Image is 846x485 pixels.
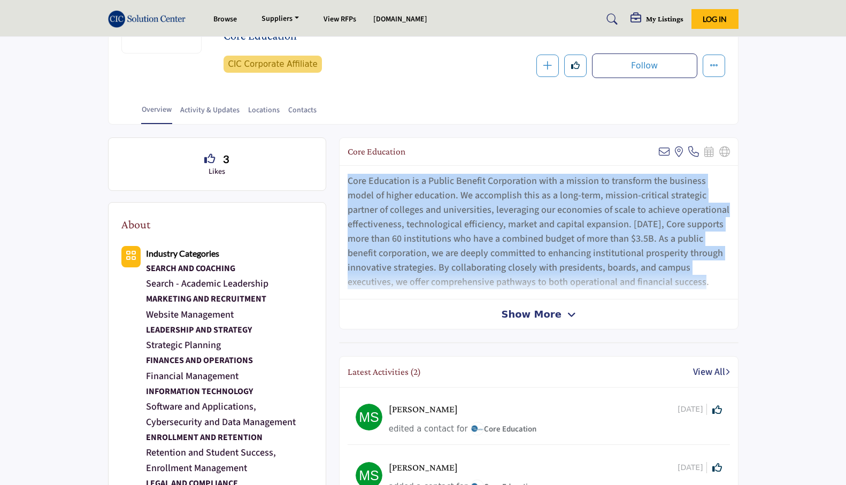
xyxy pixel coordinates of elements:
span: CIC Corporate Affiliate [224,56,321,73]
button: Like [564,55,587,77]
span: [DATE] [678,462,706,473]
a: LEADERSHIP AND STRATEGY [146,322,313,337]
img: avtar-image [356,404,382,430]
a: Enrollment Management [146,461,247,475]
h2: Latest Activities (2) [348,366,421,378]
h5: My Listings [646,14,683,24]
a: SEARCH AND COACHING [146,261,313,276]
i: Click to Like this activity [712,463,722,472]
a: Cybersecurity and Data Management [146,415,296,429]
h2: About [121,215,150,233]
i: Click to Like this activity [712,405,722,414]
div: Technology infrastructure, software solutions, and digital transformation services for higher edu... [146,384,313,399]
div: My Listings [630,13,683,26]
div: Brand development, digital marketing, and student recruitment campaign solutions for colleges [146,291,313,306]
a: Browse [213,14,237,25]
div: Financial management, budgeting tools, and operational efficiency solutions for college administr... [146,353,313,368]
a: Activity & Updates [180,105,240,124]
span: [DATE] [678,404,706,415]
div: Institutional effectiveness, strategic planning, and leadership development resources for college... [146,322,313,337]
a: [DOMAIN_NAME] [373,14,427,25]
a: imageCore Education [471,423,536,436]
a: Suppliers [254,12,306,27]
a: INFORMATION TECHNOLOGY [146,384,313,399]
a: Financial Management [146,369,239,383]
button: More details [703,55,725,77]
p: Likes [121,167,313,178]
a: Search [596,11,625,28]
span: Show More [501,307,561,321]
a: View All [693,365,730,379]
a: Search - Academic Leadership [146,277,268,290]
a: Software and Applications, [146,400,256,413]
div: Student recruitment, enrollment management, and retention strategy solutions to optimize student ... [146,430,313,445]
a: ENROLLMENT AND RETENTION [146,430,313,445]
img: image [471,422,484,435]
a: Overview [141,104,172,124]
button: Category Icon [121,246,141,267]
a: Locations [248,105,280,124]
a: FINANCES AND OPERATIONS [146,353,313,368]
span: edited a contact for [389,424,468,434]
button: Log In [691,9,739,29]
a: Industry Categories [146,247,219,260]
a: Strategic Planning [146,338,221,352]
a: View RFPs [324,14,356,25]
span: Log In [703,14,727,24]
b: Industry Categories [146,248,219,258]
h5: [PERSON_NAME] [389,404,458,415]
a: Website Management [146,308,234,321]
h2: Core Education [348,146,405,157]
span: Core Education [471,424,536,435]
a: Retention and Student Success, [146,446,276,459]
a: Contacts [288,105,317,124]
div: Executive search services, leadership coaching, and professional development programs for institu... [146,261,313,276]
span: 3 [223,151,229,167]
p: Core Education is a Public Benefit Corporation with a mission to transform the business model of ... [348,174,730,289]
button: Follow [592,53,697,78]
img: site Logo [108,10,191,28]
a: MARKETING AND RECRUITMENT [146,291,313,306]
h5: [PERSON_NAME] [389,462,458,474]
